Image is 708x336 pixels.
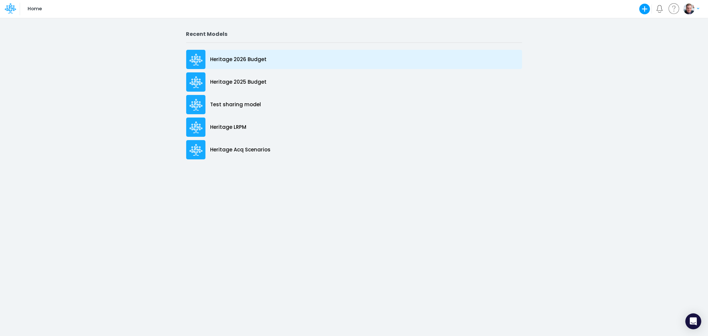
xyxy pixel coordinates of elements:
a: Heritage LRPM [186,116,522,138]
a: Heritage 2025 Budget [186,71,522,93]
div: Open Intercom Messenger [685,313,701,329]
a: Heritage 2026 Budget [186,48,522,71]
p: Heritage 2026 Budget [210,56,267,63]
a: Notifications [656,5,664,13]
p: Test sharing model [210,101,261,109]
p: Heritage 2025 Budget [210,78,267,86]
p: Heritage Acq Scenarios [210,146,271,154]
p: Home [28,5,42,13]
h2: Recent Models [186,31,522,37]
p: Heritage LRPM [210,124,247,131]
a: Test sharing model [186,93,522,116]
a: Heritage Acq Scenarios [186,138,522,161]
